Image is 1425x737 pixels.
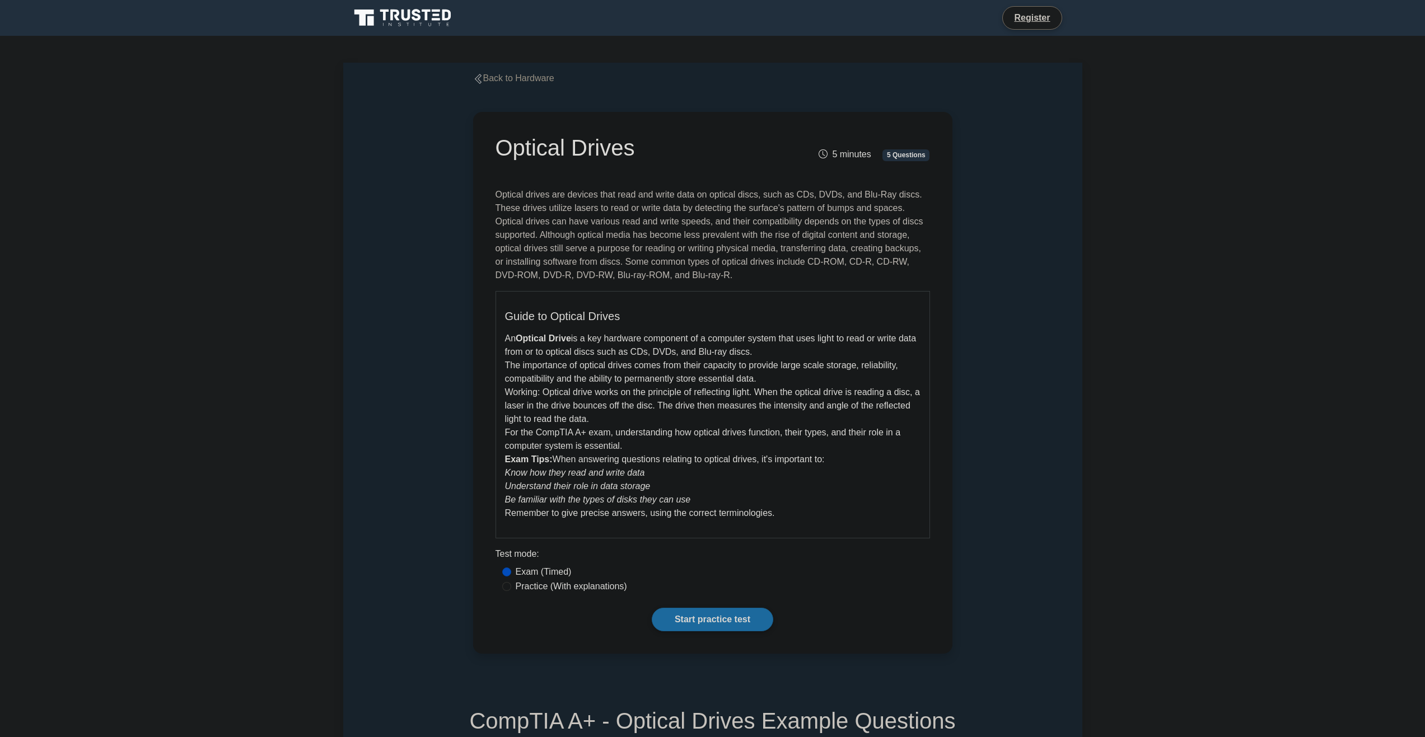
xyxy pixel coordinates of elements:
[505,332,921,520] p: An is a key hardware component of a computer system that uses light to read or write data from or...
[505,495,691,504] i: Be familiar with the types of disks they can use
[473,73,554,83] a: Back to Hardware
[496,547,930,565] div: Test mode:
[496,188,930,282] p: Optical drives are devices that read and write data on optical discs, such as CDs, DVDs, and Blu-...
[505,454,553,464] b: Exam Tips:
[505,468,645,477] i: Know how they read and write data
[652,608,773,631] a: Start practice test
[516,334,571,343] b: Optical Drive
[882,149,929,161] span: 5 Questions
[516,565,572,579] label: Exam (Timed)
[505,481,651,491] i: Understand their role in data storage
[505,309,921,323] h5: Guide to Optical Drives
[357,707,1069,734] h5: CompTIA A+ - Optical Drives Example Questions
[1007,11,1057,25] a: Register
[516,580,627,593] label: Practice (With explanations)
[819,149,871,159] span: 5 minutes
[496,134,781,161] h1: Optical Drives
